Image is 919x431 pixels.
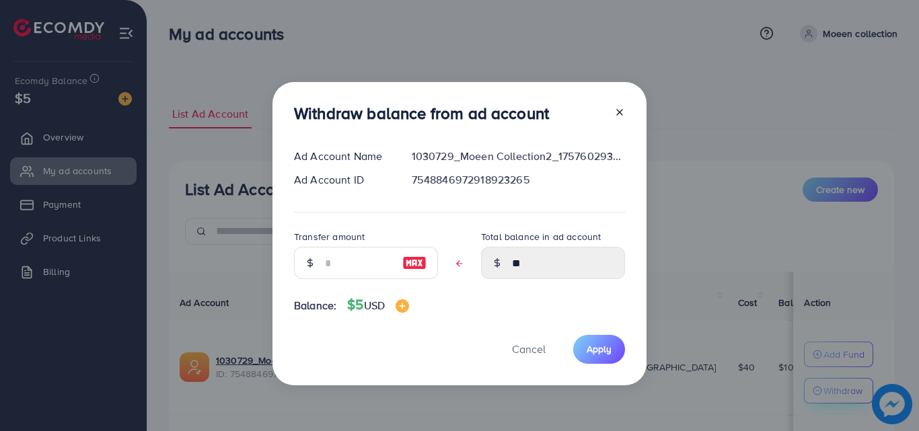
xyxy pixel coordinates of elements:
span: Apply [587,342,612,356]
span: USD [364,298,385,313]
div: Ad Account ID [283,172,401,188]
img: image [396,299,409,313]
label: Transfer amount [294,230,365,243]
div: 7548846972918923265 [401,172,636,188]
h4: $5 [347,297,409,313]
button: Apply [573,335,625,364]
div: 1030729_Moeen Collection2_1757602930420 [401,149,636,164]
h3: Withdraw balance from ad account [294,104,549,123]
span: Cancel [512,342,546,356]
label: Total balance in ad account [481,230,601,243]
span: Balance: [294,298,336,313]
button: Cancel [495,335,562,364]
div: Ad Account Name [283,149,401,164]
img: image [402,255,427,271]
